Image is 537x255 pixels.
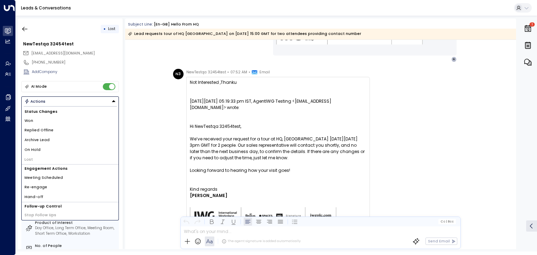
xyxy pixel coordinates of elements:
[249,69,250,76] span: •
[103,24,106,34] div: •
[190,207,337,225] img: AIorK4zU2Kz5WUNqa9ifSKC9jFH1hjwenjvh85X70KBOPduETvkeZu4OqG8oPuqbwvp3xfXcMQJCRtwYb-SG
[24,194,43,200] span: Hand-off
[222,239,301,244] div: The agent signature is added automatically
[193,217,201,226] button: Redo
[24,175,63,181] span: Meeting Scheduled
[24,137,50,143] span: Archive Lead
[22,108,119,116] h1: Status Changes
[24,157,33,162] span: Lost
[21,5,71,11] a: Leads & Conversations
[451,57,457,62] div: N
[227,69,229,76] span: •
[190,123,366,174] p: Hi NewTestqa 32454test, We’ve received your request for a tour at HQ, [GEOGRAPHIC_DATA] [DATE][DA...
[24,99,46,104] div: Actions
[154,22,199,27] div: [en-GB] Hello from HQ
[190,186,217,192] span: Kind regards
[35,249,117,254] div: 2
[128,22,153,27] span: Subject Line:
[32,69,119,75] div: AddCompany
[108,26,115,31] span: Lost
[32,60,119,65] div: [PHONE_NUMBER]
[446,220,447,223] span: |
[21,96,119,106] button: Actions
[186,69,226,76] span: NewTestqa 32454test
[35,220,117,226] label: Product of Interest
[21,96,119,106] div: Button group with a nested menu
[31,51,95,56] span: [EMAIL_ADDRESS][DOMAIN_NAME]
[438,219,456,224] button: Cc|Bcc
[31,83,47,90] div: AI Mode
[530,22,535,27] span: 1
[190,79,366,86] div: Not Interested ,Thanku
[24,118,33,124] span: Won
[35,243,117,249] label: No. of People
[190,98,366,111] div: [DATE][DATE] 05:19:33 pm IST, AgentIWG Testing <[EMAIL_ADDRESS][DOMAIN_NAME]> wrote:
[22,165,119,173] h1: Engagement Actions
[522,21,534,36] button: 1
[24,212,56,218] span: Stop Follow Ups
[31,51,95,56] span: qa32454testqateam@yahoo.com
[259,69,270,76] span: Email
[23,41,119,47] div: NewTestqa 32454test
[24,184,47,190] span: Re-engage
[22,202,119,210] h1: Follow-up Control
[173,69,184,79] div: N3
[24,127,53,133] span: Replied Offline
[190,192,227,199] span: [PERSON_NAME]
[182,217,191,226] button: Undo
[35,225,117,236] div: Day Office, Long Term Office, Meeting Room, Short Term Office, Workstation
[24,147,41,153] span: On Hold
[230,69,247,76] span: 07:52 AM
[441,220,454,223] span: Cc Bcc
[128,30,361,37] div: Lead requests tour of HQ [GEOGRAPHIC_DATA] on [DATE] 15:00 GMT for two attendees providing contac...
